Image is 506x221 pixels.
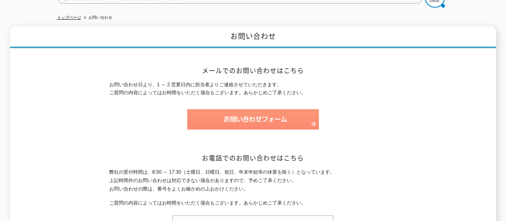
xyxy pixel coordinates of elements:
p: 弊社の受付時間は、8:50 ～ 17:30（土曜日、日曜日、祝日、年末年始等の休業を除く）となっています。 上記時間外のお問い合わせは対応できない場合がありますので、予めご了承ください。 お問い... [109,168,397,193]
h2: お電話でのお問い合わせはこちら [109,154,397,162]
h1: お問い合わせ [10,26,496,48]
a: トップページ [57,15,81,20]
li: お問い合わせ [82,14,112,22]
p: お問い合わせ日より、1 ～ 2 営業日内に担当者よりご連絡させていただきます。 ご質問の内容によってはお時間をいただく場合もございます。あらかじめご了承ください。 [109,81,397,97]
h2: メールでのお問い合わせはこちら [109,66,397,75]
img: お問い合わせフォーム [187,109,319,130]
a: お問い合わせフォーム [187,122,319,128]
p: ご質問の内容によってはお時間をいただく場合もございます。あらかじめご了承ください。 [109,199,397,207]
